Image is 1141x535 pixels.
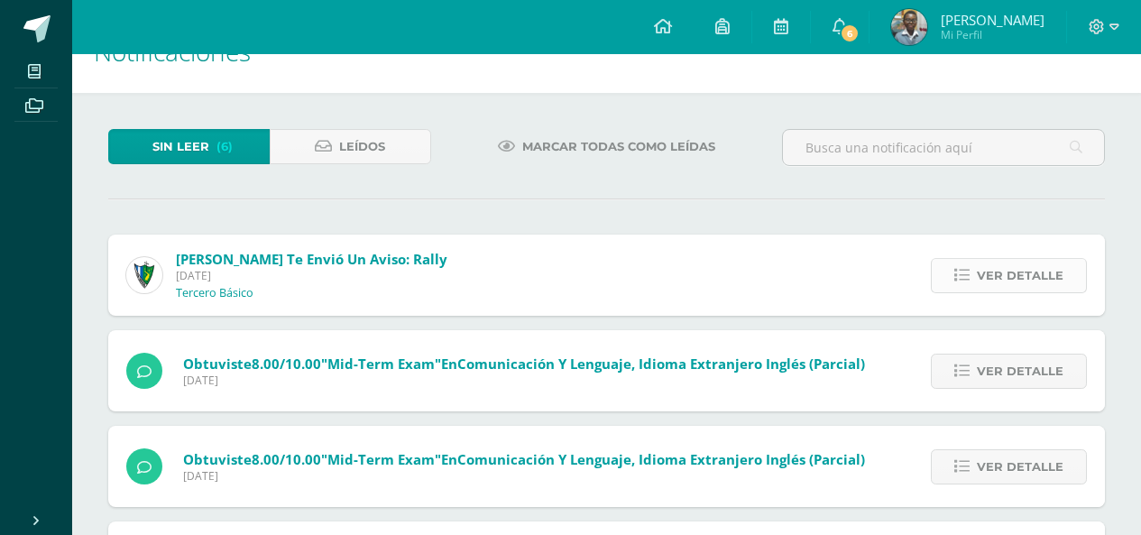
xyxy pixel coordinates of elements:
span: Marcar todas como leídas [522,130,715,163]
span: Comunicación y Lenguaje, Idioma Extranjero Inglés (Parcial) [457,450,865,468]
span: "Mid-term Exam" [321,355,441,373]
span: 8.00/10.00 [252,450,321,468]
a: Leídos [270,129,431,164]
span: [PERSON_NAME] [941,11,1044,29]
span: [DATE] [183,373,865,388]
span: [PERSON_NAME] te envió un aviso: Rally [176,250,447,268]
span: "Mid-term Exam" [321,450,441,468]
span: (6) [216,130,233,163]
span: 8.00/10.00 [252,355,321,373]
span: Obtuviste en [183,450,865,468]
span: [DATE] [183,468,865,484]
span: Ver detalle [977,259,1063,292]
span: Leídos [339,130,385,163]
span: Ver detalle [977,450,1063,484]
span: 6 [840,23,860,43]
span: Sin leer [152,130,209,163]
span: [DATE] [176,268,447,283]
input: Busca una notificación aquí [783,130,1104,165]
a: Sin leer(6) [108,129,270,164]
img: 68d853dc98f1f1af4b37f6310fc34bca.png [891,9,927,45]
span: Mi Perfil [941,27,1044,42]
img: 9f174a157161b4ddbe12118a61fed988.png [126,257,162,293]
span: Comunicación y Lenguaje, Idioma Extranjero Inglés (Parcial) [457,355,865,373]
span: Obtuviste en [183,355,865,373]
p: Tercero Básico [176,286,253,300]
a: Marcar todas como leídas [475,129,738,164]
span: Ver detalle [977,355,1063,388]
